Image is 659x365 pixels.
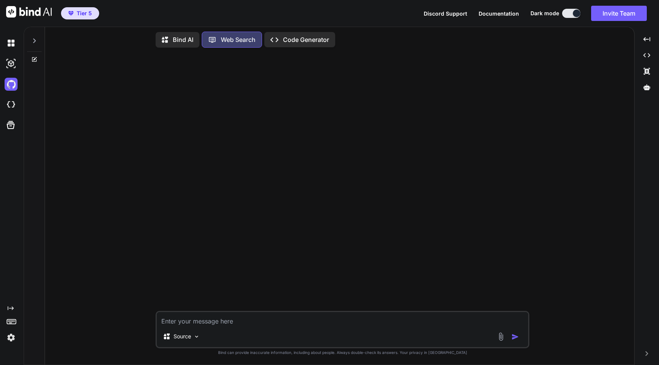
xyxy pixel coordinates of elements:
img: darkChat [5,37,18,50]
p: Bind can provide inaccurate information, including about people. Always double-check its answers.... [156,350,529,355]
p: Web Search [221,35,256,44]
img: attachment [497,332,505,341]
span: Documentation [479,10,519,17]
button: premiumTier 5 [61,7,99,19]
button: Discord Support [424,10,467,18]
img: darkAi-studio [5,57,18,70]
img: Bind AI [6,6,52,18]
img: settings [5,331,18,344]
p: Bind AI [173,35,193,44]
img: Pick Models [193,333,200,340]
button: Documentation [479,10,519,18]
img: premium [68,11,74,16]
p: Source [174,333,191,340]
span: Tier 5 [77,10,92,17]
img: githubDark [5,78,18,91]
img: icon [511,333,519,341]
span: Discord Support [424,10,467,17]
button: Invite Team [591,6,647,21]
p: Code Generator [283,35,329,44]
img: cloudideIcon [5,98,18,111]
span: Dark mode [530,10,559,17]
